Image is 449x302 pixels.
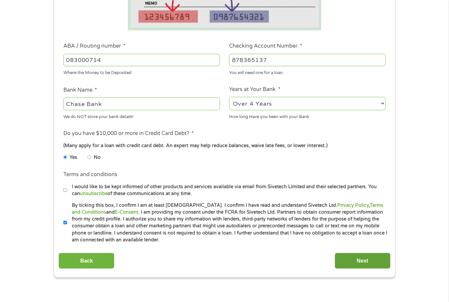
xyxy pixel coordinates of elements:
[63,68,220,76] div: Where the Money to be Deposited
[229,68,386,76] div: You will need one for a loan.
[63,111,220,120] div: We do NOT store your bank details!
[337,203,369,208] a: Privacy Policy
[335,253,391,269] input: Next
[229,86,280,93] label: Years at Your Bank
[58,253,114,269] input: Back
[67,183,388,197] label: I would like to be kept informed of other products and services available via email from Sivetech...
[63,171,117,178] label: Terms and conditions
[70,154,77,161] label: Yes
[94,154,101,161] label: No
[63,142,386,149] div: (Many apply for a loan with credit card debt. An expert may help reduce balances, waive late fees...
[80,191,108,196] a: unsubscribe
[63,54,220,66] input: 263177916
[63,43,125,50] label: ABA / Routing number
[63,130,194,137] label: Do you have $10,000 or more in Credit Card Debt?
[63,87,97,94] label: Bank Name
[229,43,302,50] label: Checking Account Number
[115,209,138,215] a: E-Consent
[229,111,386,120] div: How long Have you been with your Bank
[229,54,386,66] input: 345634636
[67,202,388,244] label: By ticking this box, I confirm I am at least [DEMOGRAPHIC_DATA]. I confirm I have read and unders...
[72,203,383,215] a: Terms and Conditions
